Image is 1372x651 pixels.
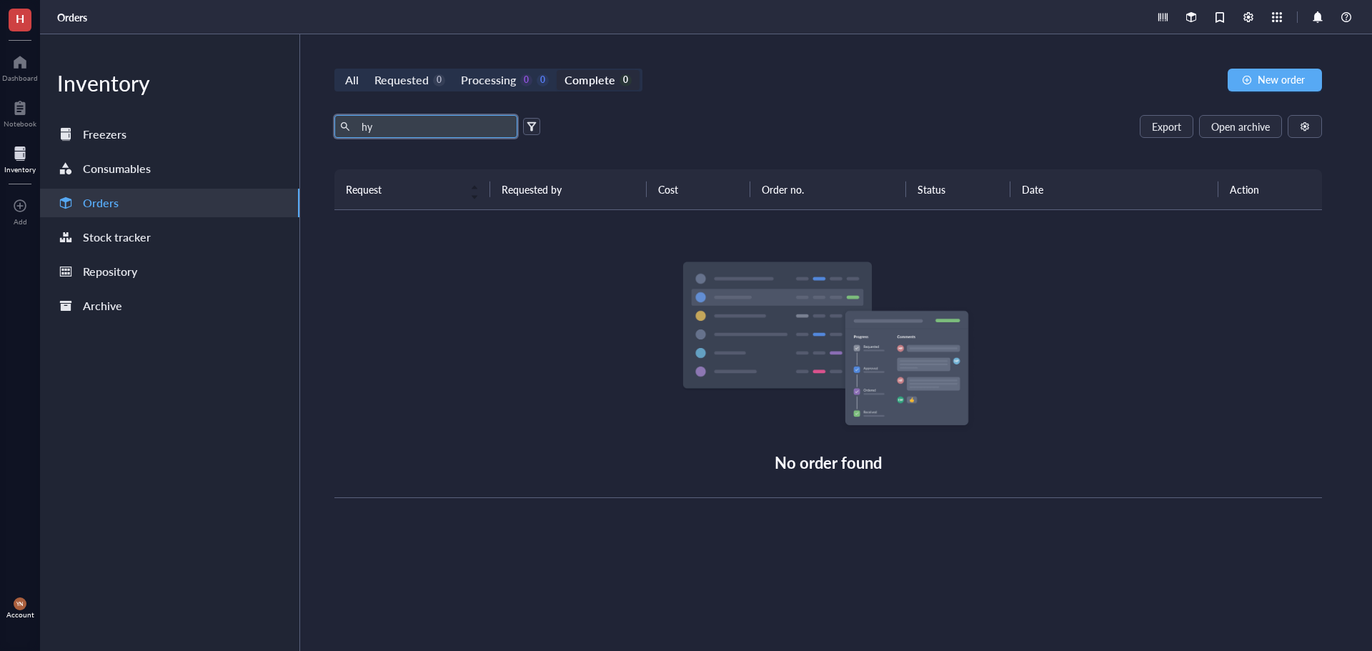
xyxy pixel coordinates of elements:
th: Date [1010,169,1218,209]
div: Processing [461,70,516,90]
div: Add [14,217,27,226]
div: Consumables [83,159,151,179]
div: All [345,70,359,90]
div: 0 [520,74,532,86]
div: Requested [374,70,429,90]
th: Status [906,169,1010,209]
div: Freezers [83,124,126,144]
a: Consumables [40,154,299,183]
span: Export [1152,121,1181,132]
span: Open archive [1211,121,1270,132]
button: New order [1228,69,1322,91]
div: 0 [433,74,445,86]
span: Request [346,182,462,197]
a: Dashboard [2,51,38,82]
div: Inventory [40,69,299,97]
div: Inventory [4,165,36,174]
a: Archive [40,292,299,320]
div: 0 [537,74,549,86]
a: Orders [57,11,90,24]
div: Dashboard [2,74,38,82]
span: New order [1258,74,1305,85]
th: Action [1218,169,1323,209]
button: Open archive [1199,115,1282,138]
div: Archive [83,296,122,316]
a: Inventory [4,142,36,174]
div: segmented control [334,69,642,91]
div: 0 [620,74,632,86]
a: Orders [40,189,299,217]
th: Requested by [490,169,646,209]
a: Freezers [40,120,299,149]
a: Stock tracker [40,223,299,252]
th: Order no. [750,169,906,209]
div: Notebook [4,119,36,128]
img: Empty state [682,262,975,433]
input: Find orders in table [356,116,512,137]
a: Notebook [4,96,36,128]
div: Orders [83,193,119,213]
button: Export [1140,115,1193,138]
span: YN [16,601,24,607]
a: Repository [40,257,299,286]
div: Stock tracker [83,227,151,247]
div: Complete [565,70,615,90]
th: Cost [647,169,751,209]
span: H [16,9,24,27]
div: Repository [83,262,137,282]
div: No order found [775,450,883,474]
th: Request [334,169,490,209]
div: Account [6,610,34,619]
